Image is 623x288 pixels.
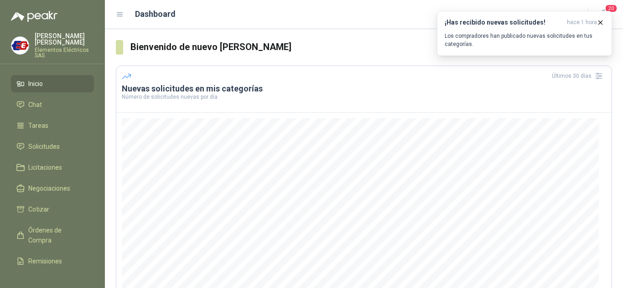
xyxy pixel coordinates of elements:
[11,201,94,218] a: Cotizar
[28,100,42,110] span: Chat
[28,121,48,131] span: Tareas
[11,117,94,134] a: Tareas
[11,37,29,54] img: Company Logo
[122,94,606,100] p: Número de solicitudes nuevas por día
[11,180,94,197] a: Negociaciones
[28,141,60,152] span: Solicitudes
[130,40,612,54] h3: Bienvenido de nuevo [PERSON_NAME]
[11,96,94,113] a: Chat
[11,253,94,270] a: Remisiones
[28,204,49,214] span: Cotizar
[11,138,94,155] a: Solicitudes
[35,33,94,45] p: [PERSON_NAME] [PERSON_NAME]
[437,11,612,56] button: ¡Has recibido nuevas solicitudes!hace 1 hora Los compradores han publicado nuevas solicitudes en ...
[11,75,94,92] a: Inicio
[28,162,62,172] span: Licitaciones
[28,256,62,266] span: Remisiones
[605,4,618,13] span: 20
[11,11,57,22] img: Logo peakr
[445,32,604,48] p: Los compradores han publicado nuevas solicitudes en tus categorías.
[567,19,597,26] span: hace 1 hora
[28,183,70,193] span: Negociaciones
[596,6,612,23] button: 20
[122,83,606,94] h3: Nuevas solicitudes en mis categorías
[35,47,94,58] p: Elementos Eléctricos SAS
[28,225,85,245] span: Órdenes de Compra
[11,222,94,249] a: Órdenes de Compra
[28,79,43,89] span: Inicio
[135,8,176,20] h1: Dashboard
[552,69,606,83] div: Últimos 30 días
[11,159,94,176] a: Licitaciones
[445,19,563,26] h3: ¡Has recibido nuevas solicitudes!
